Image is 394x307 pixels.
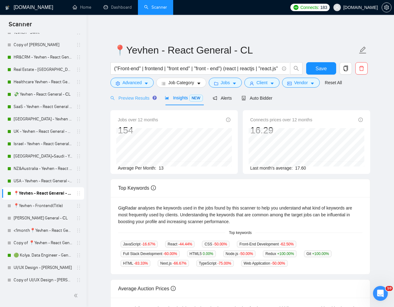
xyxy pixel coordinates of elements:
a: [GEOGRAPHIC_DATA]+Saudi - Yevhen - React General - СL [14,150,72,162]
span: holder [76,191,81,196]
span: info-circle [171,286,176,291]
span: Jobs [221,79,230,86]
button: Save [306,62,336,75]
span: info-circle [282,67,286,71]
span: -16.67 % [141,242,155,246]
a: [PERSON_NAME] General - СL [14,212,72,224]
a: HR&CRM - Yevhen - React General - СL [14,51,72,63]
a: 📍Yevhen - Frontend(Title) [14,200,72,212]
span: info-circle [151,185,156,190]
a: <1month📍Yevhen - React General - СL [14,224,72,237]
span: Connects prices over 12 months [250,116,312,123]
span: Connects: [300,4,319,11]
button: delete [355,62,368,75]
button: folderJobscaret-down [209,78,242,88]
div: Top Keywords [118,179,362,197]
span: holder [76,117,81,122]
a: Copy of [PERSON_NAME] [14,39,72,51]
span: caret-down [270,81,274,86]
span: user [335,5,339,10]
a: setting [382,5,392,10]
img: upwork-logo.png [293,5,298,10]
span: Web Application [241,260,288,267]
button: userClientcaret-down [244,78,280,88]
a: USA - Yevhen - React General - СL [14,175,72,187]
span: Jobs over 12 months [118,116,158,123]
div: 16.29 [250,124,312,136]
span: notification [213,96,217,100]
img: logo [5,3,10,13]
span: Advanced [122,79,142,86]
a: 📍Yevhen - React General - СL [14,187,72,200]
a: 🟢 Kolya. Data Engineer - General [14,249,72,262]
div: GigRadar analyses the keywords used in the jobs found by this scanner to help you understand what... [118,205,362,225]
span: React [165,241,195,248]
span: -60.00 % [163,252,177,256]
span: copy [340,66,352,71]
a: Reset All [325,79,342,86]
span: Node.js [223,250,256,257]
span: setting [382,5,391,10]
span: Full Stack Development [121,250,180,257]
span: holder [76,203,81,208]
span: -62.50 % [280,242,294,246]
span: robot [242,96,246,100]
a: 💸 Yevhen - React General - СL [14,88,72,101]
a: Copy of 📍Yevhen - React General - СL [14,237,72,249]
span: holder [76,228,81,233]
span: Insights [165,95,203,100]
span: NEW [189,95,203,102]
span: Last month's average: [250,166,293,171]
span: 10 [386,286,393,291]
span: folder [214,81,218,86]
span: double-left [74,292,80,299]
span: holder [76,92,81,97]
span: holder [76,166,81,171]
span: area-chart [165,96,169,100]
span: -50.00 % [271,261,285,266]
span: holder [76,141,81,146]
span: info-circle [358,118,363,122]
span: holder [76,253,81,258]
span: +100.00 % [277,252,294,256]
div: 154 [118,124,158,136]
span: holder [76,42,81,47]
span: Job Category [168,79,194,86]
span: Redux [263,250,296,257]
span: Preview Results [110,96,155,101]
span: user [250,81,254,86]
span: holder [76,265,81,270]
span: search [110,96,115,100]
span: holder [76,179,81,184]
a: searchScanner [144,5,167,10]
span: caret-down [310,81,315,86]
span: bars [161,81,166,86]
a: UI/UX Design - [PERSON_NAME] [14,262,72,274]
span: holder [76,80,81,84]
span: setting [116,81,120,86]
span: Save [315,65,327,72]
span: delete [356,66,367,71]
input: Search Freelance Jobs... [114,65,279,72]
span: idcard [287,81,292,86]
a: homeHome [73,5,91,10]
span: holder [76,240,81,245]
span: Next.js [158,260,189,267]
div: Average Auction Prices [118,280,362,297]
span: holder [76,278,81,283]
a: Real Estate - [GEOGRAPHIC_DATA] - React General - СL [14,63,72,76]
button: idcardVendorcaret-down [282,78,320,88]
span: HTML [121,260,150,267]
span: Scanner [4,20,37,33]
span: HTML5 [187,250,216,257]
a: Copy of UI/UX Design - [PERSON_NAME] [14,274,72,286]
span: -44.44 % [178,242,192,246]
a: [GEOGRAPHIC_DATA] - Yevhen - React General - СL [14,113,72,125]
span: 183 [320,4,327,11]
span: Client [256,79,268,86]
span: caret-down [197,81,201,86]
a: SaaS - Yevhen - React General - СL [14,101,72,113]
span: search [290,66,302,71]
span: -75.00 % [217,261,231,266]
span: caret-down [144,81,148,86]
